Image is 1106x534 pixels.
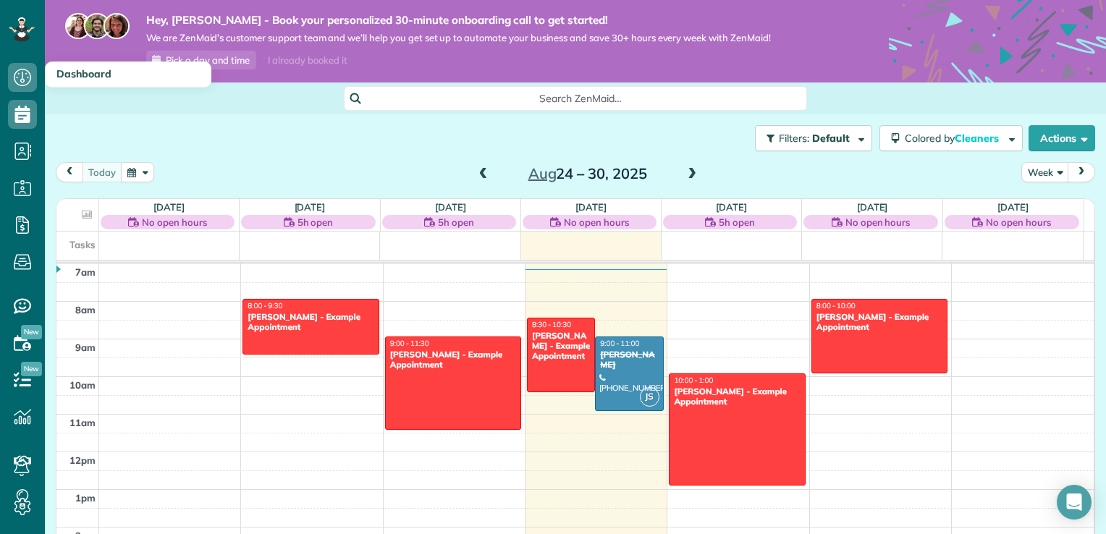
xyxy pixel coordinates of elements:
[146,32,771,44] span: We are ZenMaid’s customer support team and we’ll help you get set up to automate your business an...
[65,13,91,39] img: maria-72a9807cf96188c08ef61303f053569d2e2a8a1cde33d635c8a3ac13582a053d.jpg
[259,51,355,69] div: I already booked it
[146,13,771,27] strong: Hey, [PERSON_NAME] - Book your personalized 30-minute onboarding call to get started!
[955,132,1001,145] span: Cleaners
[166,54,250,66] span: Pick a day and time
[716,201,747,213] a: [DATE]
[640,387,659,407] span: JS
[600,339,639,348] span: 9:00 - 11:00
[905,132,1004,145] span: Colored by
[673,386,801,407] div: [PERSON_NAME] - Example Appointment
[69,417,96,428] span: 11am
[248,301,282,310] span: 8:00 - 9:30
[599,349,659,370] div: [PERSON_NAME]
[56,162,83,182] button: prev
[69,454,96,466] span: 12pm
[812,132,850,145] span: Default
[532,320,571,329] span: 8:30 - 10:30
[295,201,326,213] a: [DATE]
[390,339,429,348] span: 9:00 - 11:30
[857,201,888,213] a: [DATE]
[497,166,678,182] h2: 24 – 30, 2025
[986,215,1051,229] span: No open hours
[389,349,517,370] div: [PERSON_NAME] - Example Appointment
[435,201,466,213] a: [DATE]
[816,301,856,310] span: 8:00 - 10:00
[69,379,96,391] span: 10am
[438,215,474,229] span: 5h open
[674,376,713,385] span: 10:00 - 1:00
[75,492,96,504] span: 1pm
[75,266,96,278] span: 7am
[1029,125,1095,151] button: Actions
[1021,162,1069,182] button: Week
[104,13,130,39] img: michelle-19f622bdf1676172e81f8f8fba1fb50e276960ebfe0243fe18214015130c80e4.jpg
[247,312,374,333] div: [PERSON_NAME] - Example Appointment
[21,362,42,376] span: New
[748,125,872,151] a: Filters: Default
[146,51,256,69] a: Pick a day and time
[755,125,872,151] button: Filters: Default
[84,13,110,39] img: jorge-587dff0eeaa6aab1f244e6dc62b8924c3b6ad411094392a53c71c6c4a576187d.jpg
[82,162,122,182] button: today
[845,215,911,229] span: No open hours
[142,215,207,229] span: No open hours
[69,239,96,250] span: Tasks
[1068,162,1095,182] button: next
[719,215,755,229] span: 5h open
[575,201,607,213] a: [DATE]
[297,215,334,229] span: 5h open
[564,215,629,229] span: No open hours
[779,132,809,145] span: Filters:
[1057,485,1092,520] div: Open Intercom Messenger
[531,331,591,362] div: [PERSON_NAME] - Example Appointment
[21,325,42,339] span: New
[153,201,185,213] a: [DATE]
[816,312,943,333] div: [PERSON_NAME] - Example Appointment
[997,201,1029,213] a: [DATE]
[75,342,96,353] span: 9am
[75,304,96,315] span: 8am
[879,125,1023,151] button: Colored byCleaners
[56,67,111,80] span: Dashboard
[528,164,557,182] span: Aug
